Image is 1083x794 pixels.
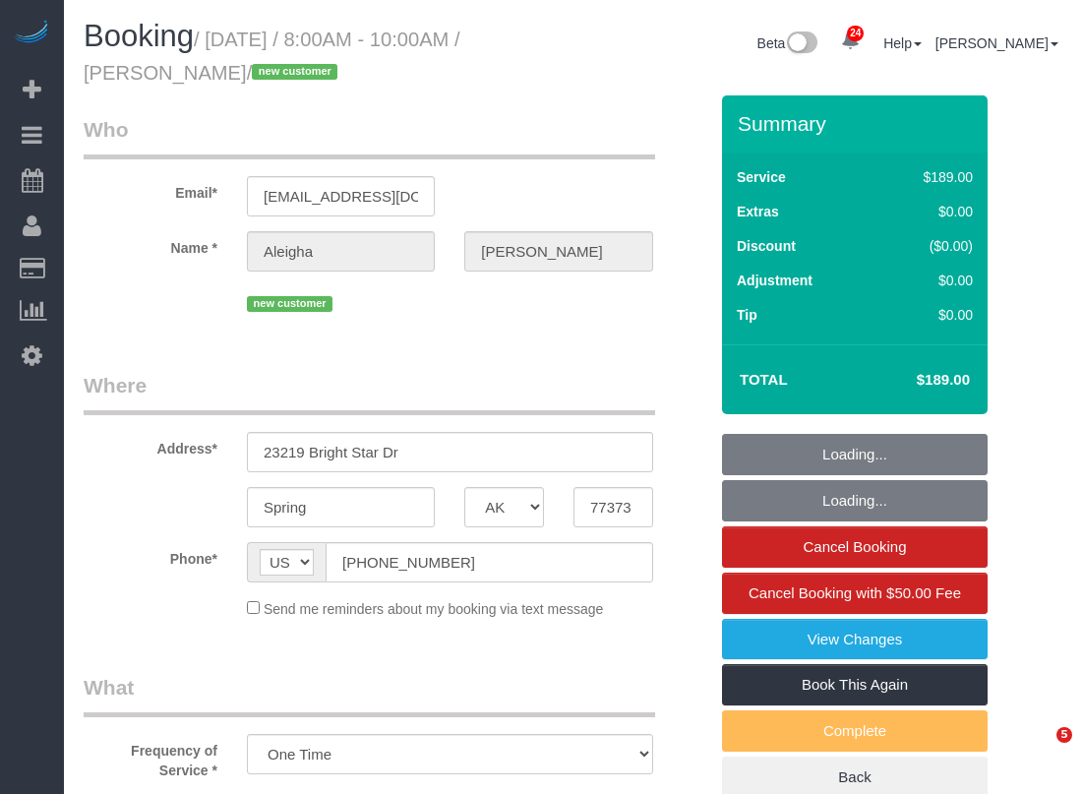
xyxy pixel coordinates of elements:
[883,35,922,51] a: Help
[69,231,232,258] label: Name *
[722,619,988,660] a: View Changes
[84,673,655,717] legend: What
[935,35,1058,51] a: [PERSON_NAME]
[737,271,812,290] label: Adjustment
[847,26,864,41] span: 24
[1056,727,1072,743] span: 5
[247,487,435,527] input: City*
[573,487,653,527] input: Zip Code*
[737,236,796,256] label: Discount
[84,371,655,415] legend: Where
[722,526,988,568] a: Cancel Booking
[881,271,973,290] div: $0.00
[84,115,655,159] legend: Who
[738,112,978,135] h3: Summary
[740,371,788,388] strong: Total
[464,231,652,272] input: Last Name*
[326,542,653,582] input: Phone*
[881,236,973,256] div: ($0.00)
[737,202,779,221] label: Extras
[69,432,232,458] label: Address*
[247,62,344,84] span: /
[785,31,817,57] img: New interface
[84,19,194,53] span: Booking
[12,20,51,47] img: Automaid Logo
[247,231,435,272] input: First Name*
[881,202,973,221] div: $0.00
[722,573,988,614] a: Cancel Booking with $50.00 Fee
[69,542,232,569] label: Phone*
[737,167,786,187] label: Service
[264,601,604,617] span: Send me reminders about my booking via text message
[252,64,337,80] span: new customer
[858,372,970,389] h4: $189.00
[1016,727,1063,774] iframe: Intercom live chat
[84,29,460,84] small: / [DATE] / 8:00AM - 10:00AM / [PERSON_NAME]
[881,167,973,187] div: $189.00
[881,305,973,325] div: $0.00
[69,734,232,780] label: Frequency of Service *
[737,305,757,325] label: Tip
[722,664,988,705] a: Book This Again
[247,176,435,216] input: Email*
[749,584,961,601] span: Cancel Booking with $50.00 Fee
[831,20,870,63] a: 24
[69,176,232,203] label: Email*
[757,35,818,51] a: Beta
[247,296,332,312] span: new customer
